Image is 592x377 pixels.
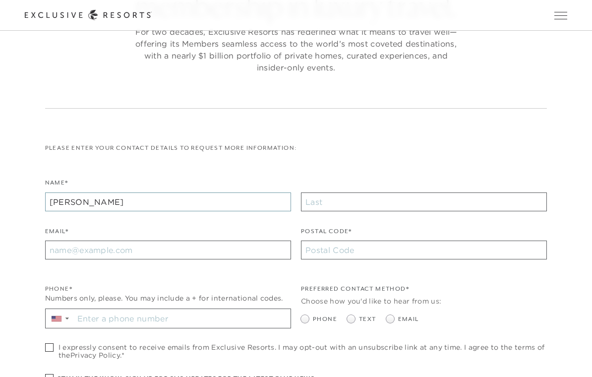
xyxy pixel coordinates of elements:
input: Last [301,192,547,211]
input: name@example.com [45,241,291,259]
span: I expressly consent to receive emails from Exclusive Resorts. I may opt-out with an unsubscribe l... [59,343,547,359]
div: Phone* [45,284,291,294]
span: Email [398,314,419,324]
span: Text [359,314,376,324]
legend: Preferred Contact Method* [301,284,409,299]
iframe: Qualified Messenger [546,331,592,377]
label: Postal Code* [301,227,352,241]
input: Postal Code [301,241,547,259]
div: Numbers only, please. You may include a + for international codes. [45,293,291,304]
input: Enter a phone number [74,309,291,328]
div: Choose how you'd like to hear from us: [301,296,547,307]
span: ▼ [64,315,70,321]
p: Please enter your contact details to request more information: [45,143,547,153]
input: First [45,192,291,211]
label: Email* [45,227,68,241]
span: Phone [313,314,337,324]
button: Open navigation [554,12,567,19]
p: For two decades, Exclusive Resorts has redefined what it means to travel well—offering its Member... [132,26,460,73]
a: Privacy Policy [70,351,120,360]
div: Country Code Selector [46,309,74,328]
label: Name* [45,178,68,192]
